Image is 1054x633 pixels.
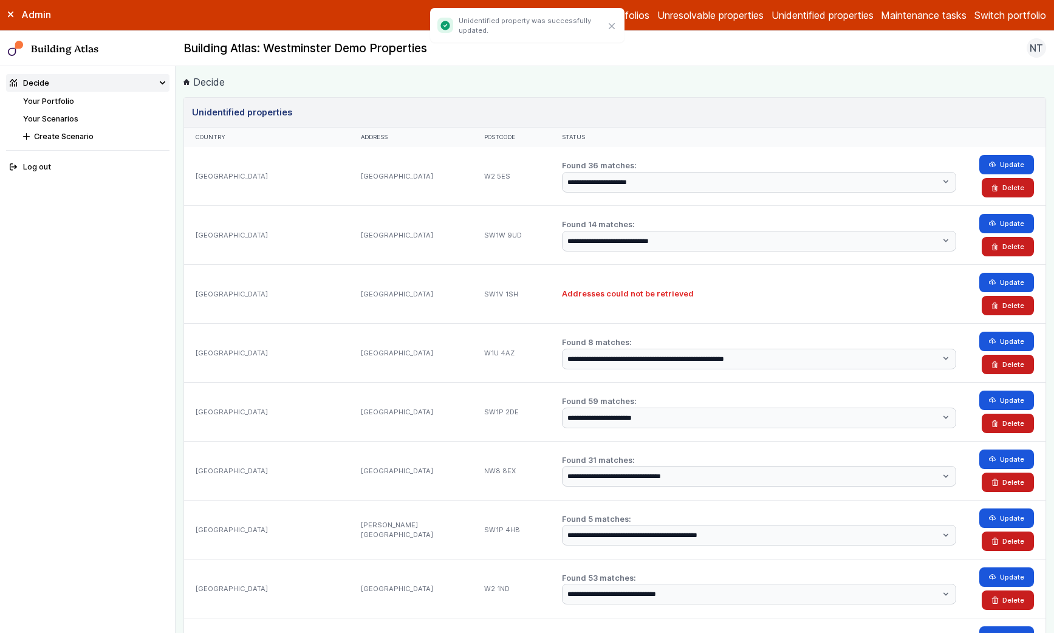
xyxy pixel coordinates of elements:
[8,41,24,56] img: main-0bbd2752.svg
[473,147,550,205] div: W2 5ES
[982,473,1034,492] button: Delete
[982,355,1034,374] button: Delete
[562,572,956,584] h2: Found 53 matches:
[979,155,1034,174] button: Update
[184,382,349,441] div: [GEOGRAPHIC_DATA]
[184,559,349,618] div: [GEOGRAPHIC_DATA]
[604,18,620,34] button: Close
[349,559,472,618] div: [GEOGRAPHIC_DATA]
[982,532,1034,551] button: Delete
[184,264,349,323] div: [GEOGRAPHIC_DATA]
[982,296,1034,315] button: Delete
[982,178,1034,197] button: Delete
[881,8,967,22] a: Maintenance tasks
[562,160,956,171] h2: Found 36 matches:
[562,337,956,348] h2: Found 8 matches:
[473,264,550,323] div: SW1V 1SH
[10,77,49,89] div: Decide
[562,395,956,407] h2: Found 59 matches:
[979,332,1034,351] button: Update
[192,106,292,119] h3: Unidentified properties
[982,590,1034,610] button: Delete
[657,8,764,22] a: Unresolvable properties
[1030,41,1043,55] span: NT
[184,147,349,205] div: [GEOGRAPHIC_DATA]
[484,134,539,142] div: Postcode
[184,441,349,500] div: [GEOGRAPHIC_DATA]
[979,391,1034,410] button: Update
[349,264,472,323] div: [GEOGRAPHIC_DATA]
[979,567,1034,587] button: Update
[979,508,1034,528] button: Update
[473,441,550,500] div: NW8 8EX
[6,159,169,176] button: Log out
[473,205,550,264] div: SW1W 9UD
[349,147,472,205] div: [GEOGRAPHIC_DATA]
[473,559,550,618] div: W2 1ND
[23,114,78,123] a: Your Scenarios
[23,97,74,106] a: Your Portfolio
[349,500,472,559] div: [PERSON_NAME][GEOGRAPHIC_DATA]
[979,450,1034,469] button: Update
[6,74,169,92] summary: Decide
[605,8,649,22] a: Portfolios
[184,205,349,264] div: [GEOGRAPHIC_DATA]
[349,382,472,441] div: [GEOGRAPHIC_DATA]
[183,41,427,56] h2: Building Atlas: Westminster Demo Properties
[473,500,550,559] div: SW1P 4HB
[772,8,874,22] a: Unidentified properties
[562,513,956,525] h2: Found 5 matches:
[184,500,349,559] div: [GEOGRAPHIC_DATA]
[982,237,1034,256] button: Delete
[473,382,550,441] div: SW1P 2DE
[349,441,472,500] div: [GEOGRAPHIC_DATA]
[562,454,956,466] h2: Found 31 matches:
[361,134,461,142] div: Address
[979,273,1034,292] button: Update
[974,8,1046,22] button: Switch portfolio
[349,323,472,382] div: [GEOGRAPHIC_DATA]
[473,323,550,382] div: W1U 4AZ
[459,16,603,35] p: Unidentified property was successfully updated.
[562,288,956,299] h2: Addresses could not be retrieved
[19,128,169,145] button: Create Scenario
[183,75,225,89] a: Decide
[979,214,1034,233] button: Update
[349,205,472,264] div: [GEOGRAPHIC_DATA]
[1027,38,1046,58] button: NT
[982,414,1034,433] button: Delete
[562,219,956,230] h2: Found 14 matches:
[184,323,349,382] div: [GEOGRAPHIC_DATA]
[196,134,337,142] div: Country
[562,134,956,142] div: Status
